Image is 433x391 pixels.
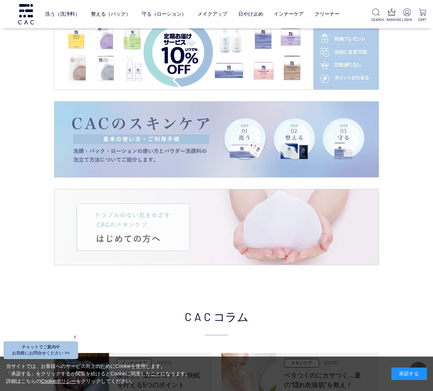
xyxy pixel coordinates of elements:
a: メイクアップ [197,6,227,23]
a: 日やけ止め [238,6,263,23]
a: CACの使い方CACの使い方 [54,102,378,177]
a: SEARCH [371,9,381,22]
img: logo [17,4,35,24]
a: 洗う（洗浄料） [45,6,80,23]
a: はじめての方へはじめての方へ [54,189,378,265]
p: LOGIN [402,17,412,22]
a: クリーナー [315,6,340,23]
a: 守る（ローション） [142,6,186,23]
img: CACの使い方 [54,102,378,177]
h2: CAC [54,308,379,335]
span: コラム [213,308,249,325]
img: 定期便サービス [54,14,378,90]
div: 当サイトでは、お客様へのサービス向上のためにCookieを使用します。 「承諾する」をクリックするか閲覧を続けるとCookieに同意したことになります。 詳細はこちらの をクリックしてください。 [6,363,191,385]
p: SEARCH [371,17,381,22]
p: CART [417,17,427,22]
a: 整える（パック） [91,6,131,23]
a: RANKING [386,9,396,22]
a: LOGIN [402,9,412,22]
a: CART [417,9,427,22]
a: インナーケア [274,6,304,23]
a: 定期便サービス定期便サービス [54,14,378,90]
p: RANKING [386,17,396,22]
div: 承諾する [391,368,427,380]
img: はじめての方へ [54,189,378,265]
a: Cookieポリシー [41,378,76,384]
